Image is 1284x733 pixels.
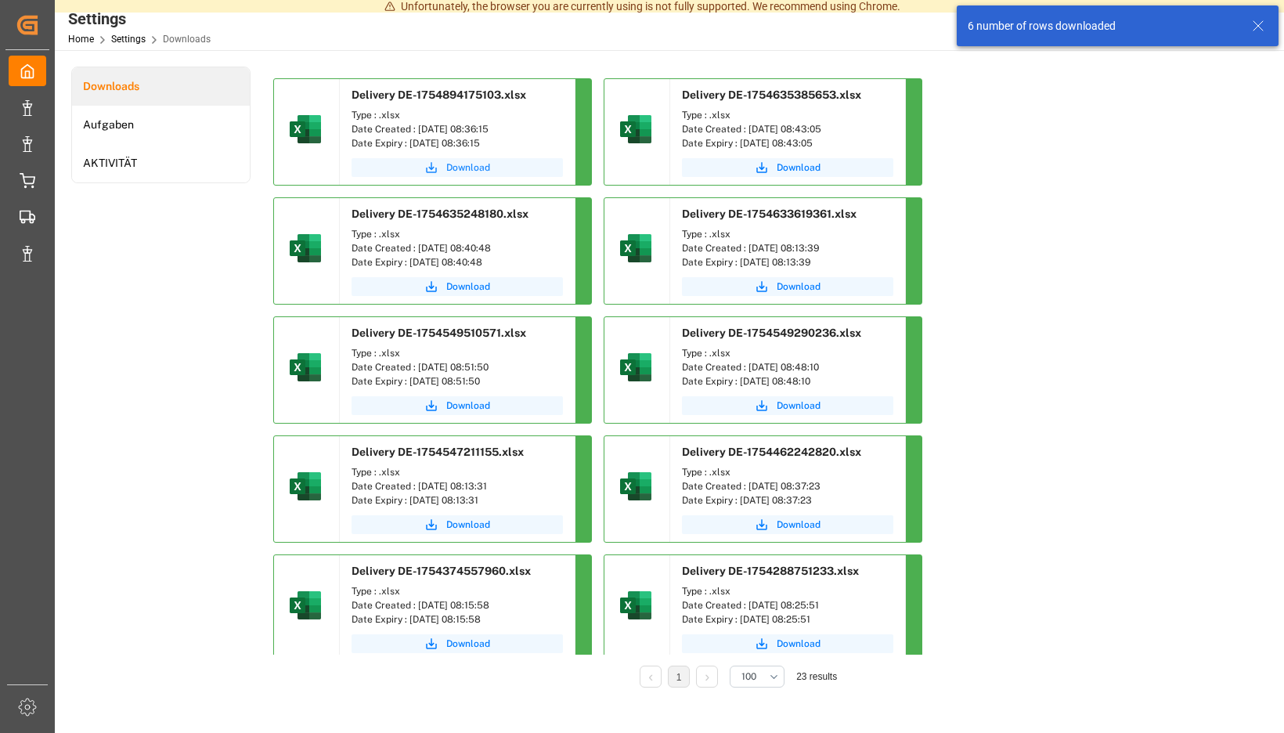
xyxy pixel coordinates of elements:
[446,399,490,413] span: Download
[287,348,324,386] img: microsoft-excel-2019--v1.png
[446,637,490,651] span: Download
[682,122,893,136] div: Date Created : [DATE] 08:43:05
[352,158,563,177] button: Download
[682,88,861,101] span: Delivery DE-1754635385653.xlsx
[741,670,756,684] span: 100
[617,229,655,267] img: microsoft-excel-2019--v1.png
[682,158,893,177] button: Download
[352,396,563,415] button: Download
[682,446,861,458] span: Delivery DE-1754462242820.xlsx
[352,374,563,388] div: Date Expiry : [DATE] 08:51:50
[287,110,324,148] img: microsoft-excel-2019--v1.png
[352,241,563,255] div: Date Created : [DATE] 08:40:48
[111,34,146,45] a: Settings
[668,666,690,688] li: 1
[682,255,893,269] div: Date Expiry : [DATE] 08:13:39
[352,584,563,598] div: Type : .xlsx
[730,666,784,688] button: open menu
[682,493,893,507] div: Date Expiry : [DATE] 08:37:23
[682,598,893,612] div: Date Created : [DATE] 08:25:51
[72,106,250,144] a: Aufgaben
[617,468,655,505] img: microsoft-excel-2019--v1.png
[617,348,655,386] img: microsoft-excel-2019--v1.png
[777,518,821,532] span: Download
[352,360,563,374] div: Date Created : [DATE] 08:51:50
[352,277,563,296] button: Download
[682,634,893,653] button: Download
[682,108,893,122] div: Type : .xlsx
[352,598,563,612] div: Date Created : [DATE] 08:15:58
[68,34,94,45] a: Home
[968,18,1237,34] div: 6 number of rows downloaded
[68,7,211,31] div: Settings
[352,565,531,577] span: Delivery DE-1754374557960.xlsx
[72,144,250,182] a: AKTIVITÄT
[617,110,655,148] img: microsoft-excel-2019--v1.png
[777,637,821,651] span: Download
[352,493,563,507] div: Date Expiry : [DATE] 08:13:31
[682,227,893,241] div: Type : .xlsx
[640,666,662,688] li: Previous Page
[352,88,526,101] span: Delivery DE-1754894175103.xlsx
[352,465,563,479] div: Type : .xlsx
[777,161,821,175] span: Download
[682,346,893,360] div: Type : .xlsx
[352,446,524,458] span: Delivery DE-1754547211155.xlsx
[352,255,563,269] div: Date Expiry : [DATE] 08:40:48
[796,671,837,682] span: 23 results
[352,479,563,493] div: Date Created : [DATE] 08:13:31
[682,241,893,255] div: Date Created : [DATE] 08:13:39
[682,327,861,339] span: Delivery DE-1754549290236.xlsx
[72,67,250,106] a: Downloads
[352,122,563,136] div: Date Created : [DATE] 08:36:15
[682,208,857,220] span: Delivery DE-1754633619361.xlsx
[352,136,563,150] div: Date Expiry : [DATE] 08:36:15
[777,280,821,294] span: Download
[617,587,655,624] img: microsoft-excel-2019--v1.png
[682,465,893,479] div: Type : .xlsx
[446,518,490,532] span: Download
[682,277,893,296] button: Download
[696,666,718,688] li: Next Page
[352,612,563,626] div: Date Expiry : [DATE] 08:15:58
[352,346,563,360] div: Type : .xlsx
[777,399,821,413] span: Download
[352,227,563,241] div: Type : .xlsx
[676,672,682,683] a: 1
[682,584,893,598] div: Type : .xlsx
[446,280,490,294] span: Download
[682,360,893,374] div: Date Created : [DATE] 08:48:10
[682,612,893,626] div: Date Expiry : [DATE] 08:25:51
[352,327,526,339] span: Delivery DE-1754549510571.xlsx
[352,515,563,534] button: Download
[287,587,324,624] img: microsoft-excel-2019--v1.png
[682,396,893,415] button: Download
[287,229,324,267] img: microsoft-excel-2019--v1.png
[682,479,893,493] div: Date Created : [DATE] 08:37:23
[287,468,324,505] img: microsoft-excel-2019--v1.png
[682,136,893,150] div: Date Expiry : [DATE] 08:43:05
[352,634,563,653] button: Download
[682,565,859,577] span: Delivery DE-1754288751233.xlsx
[352,208,528,220] span: Delivery DE-1754635248180.xlsx
[682,515,893,534] button: Download
[682,374,893,388] div: Date Expiry : [DATE] 08:48:10
[446,161,490,175] span: Download
[352,108,563,122] div: Type : .xlsx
